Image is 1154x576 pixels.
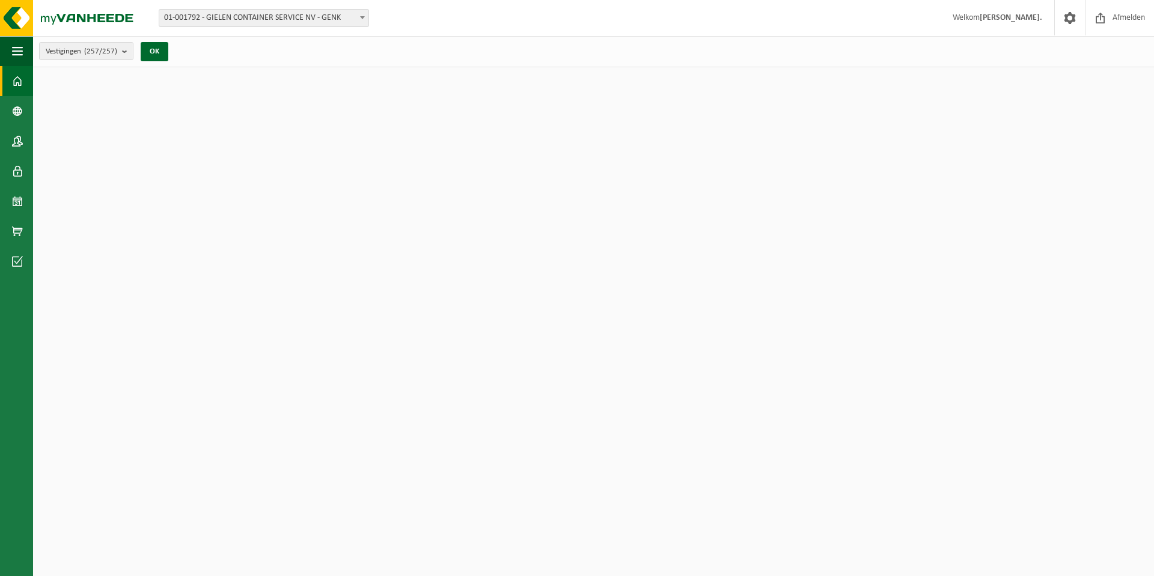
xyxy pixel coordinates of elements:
button: OK [141,42,168,61]
strong: [PERSON_NAME]. [980,13,1042,22]
iframe: chat widget [6,550,201,576]
span: 01-001792 - GIELEN CONTAINER SERVICE NV - GENK [159,10,368,26]
span: Vestigingen [46,43,117,61]
button: Vestigingen(257/257) [39,42,133,60]
span: 01-001792 - GIELEN CONTAINER SERVICE NV - GENK [159,9,369,27]
count: (257/257) [84,47,117,55]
